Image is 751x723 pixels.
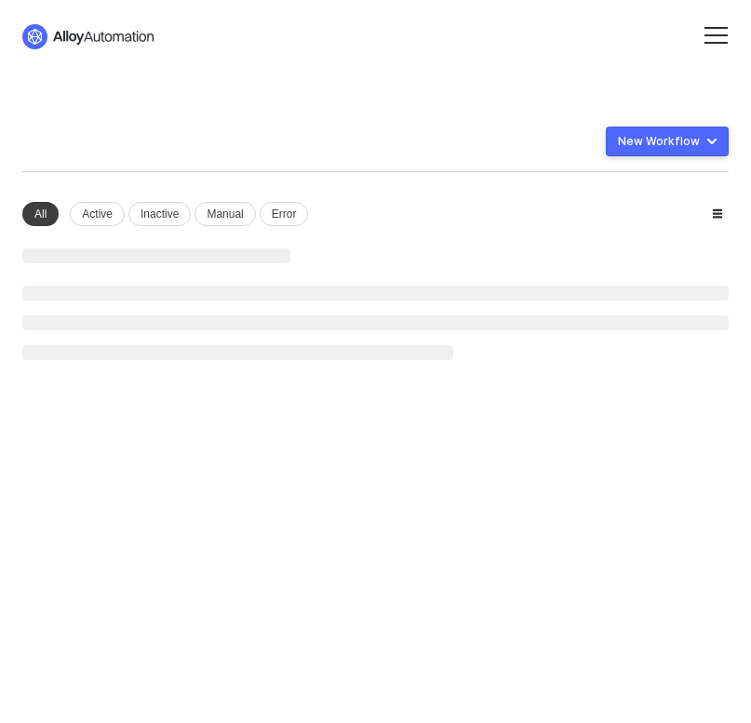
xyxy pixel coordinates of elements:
[22,6,155,65] a: logo
[128,202,191,226] div: Inactive
[70,202,125,226] div: Active
[22,202,59,226] div: All
[606,127,729,156] button: New Workflow
[194,202,255,226] div: Manual
[22,24,155,49] img: logo
[260,202,309,226] div: Error
[618,134,700,149] div: New Workflow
